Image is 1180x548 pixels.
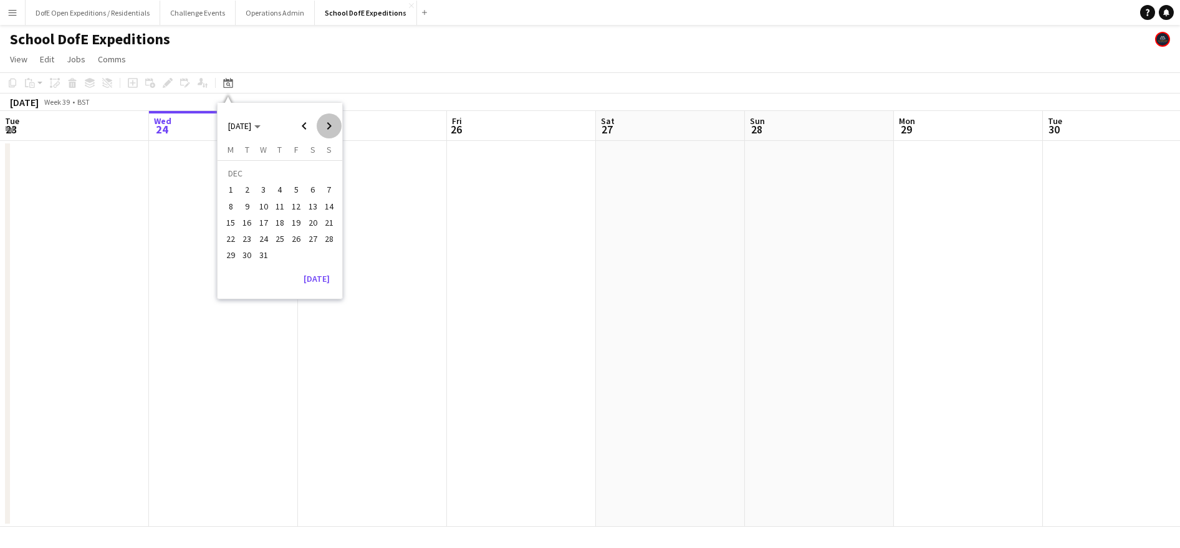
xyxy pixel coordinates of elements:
span: 5 [289,183,304,198]
span: W [260,144,267,155]
button: 30-12-2025 [239,247,255,263]
span: 15 [223,215,238,230]
span: 29 [897,122,915,137]
button: 06-12-2025 [304,181,320,198]
button: Next month [317,113,342,138]
button: 28-12-2025 [321,231,337,247]
button: 02-12-2025 [239,181,255,198]
button: 13-12-2025 [304,198,320,214]
button: 24-12-2025 [256,231,272,247]
span: Tue [5,115,19,127]
button: 08-12-2025 [223,198,239,214]
span: 6 [305,183,320,198]
button: 05-12-2025 [288,181,304,198]
span: 3 [256,183,271,198]
span: S [327,144,332,155]
td: DEC [223,165,337,181]
button: 11-12-2025 [272,198,288,214]
span: 29 [223,248,238,263]
div: [DATE] [10,96,39,108]
h1: School DofE Expeditions [10,30,170,49]
span: 23 [3,122,19,137]
span: Tue [1048,115,1062,127]
button: 23-12-2025 [239,231,255,247]
button: Challenge Events [160,1,236,25]
button: 09-12-2025 [239,198,255,214]
span: Sat [601,115,615,127]
button: 03-12-2025 [256,181,272,198]
button: DofE Open Expeditions / Residentials [26,1,160,25]
span: 24 [152,122,171,137]
span: 30 [1046,122,1062,137]
button: 31-12-2025 [256,247,272,263]
span: Edit [40,54,54,65]
button: 14-12-2025 [321,198,337,214]
span: 26 [289,231,304,246]
span: 24 [256,231,271,246]
button: 18-12-2025 [272,214,288,231]
a: Edit [35,51,59,67]
span: 18 [272,215,287,230]
span: Sun [750,115,765,127]
span: 17 [256,215,271,230]
span: 30 [240,248,255,263]
button: 26-12-2025 [288,231,304,247]
button: 20-12-2025 [304,214,320,231]
span: 9 [240,199,255,214]
a: Jobs [62,51,90,67]
a: Comms [93,51,131,67]
span: S [310,144,315,155]
span: 8 [223,199,238,214]
button: 12-12-2025 [288,198,304,214]
span: 26 [450,122,462,137]
span: Mon [899,115,915,127]
button: 04-12-2025 [272,181,288,198]
span: 19 [289,215,304,230]
span: 11 [272,199,287,214]
span: M [228,144,234,155]
span: 12 [289,199,304,214]
span: 14 [322,199,337,214]
span: [DATE] [228,120,251,132]
span: 1 [223,183,238,198]
span: 2 [240,183,255,198]
button: Operations Admin [236,1,315,25]
button: 21-12-2025 [321,214,337,231]
span: View [10,54,27,65]
app-user-avatar: The Adventure Element [1155,32,1170,47]
div: BST [77,97,90,107]
button: 27-12-2025 [304,231,320,247]
span: Wed [154,115,171,127]
span: 13 [305,199,320,214]
a: View [5,51,32,67]
span: 4 [272,183,287,198]
button: 17-12-2025 [256,214,272,231]
span: 28 [748,122,765,137]
span: Comms [98,54,126,65]
span: F [294,144,299,155]
button: School DofE Expeditions [315,1,417,25]
span: 23 [240,231,255,246]
span: 22 [223,231,238,246]
span: Fri [452,115,462,127]
button: 25-12-2025 [272,231,288,247]
span: 16 [240,215,255,230]
button: 29-12-2025 [223,247,239,263]
button: 15-12-2025 [223,214,239,231]
span: T [245,144,249,155]
span: 31 [256,248,271,263]
span: Jobs [67,54,85,65]
span: Week 39 [41,97,72,107]
span: 21 [322,215,337,230]
span: 20 [305,215,320,230]
button: 07-12-2025 [321,181,337,198]
button: 10-12-2025 [256,198,272,214]
button: 01-12-2025 [223,181,239,198]
button: Choose month and year [223,115,266,137]
button: 22-12-2025 [223,231,239,247]
span: 27 [599,122,615,137]
span: 7 [322,183,337,198]
button: 16-12-2025 [239,214,255,231]
button: Previous month [292,113,317,138]
button: [DATE] [299,269,335,289]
